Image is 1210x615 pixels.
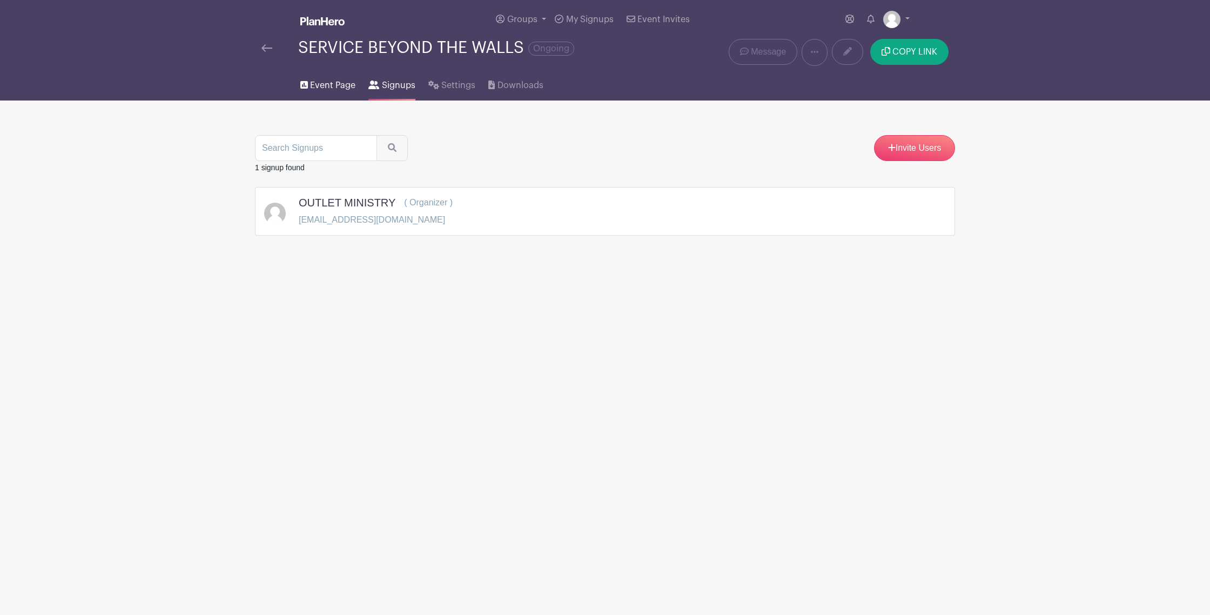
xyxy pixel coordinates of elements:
[528,42,574,56] span: Ongoing
[498,79,543,92] span: Downloads
[298,39,574,57] div: SERVICE BEYOND THE WALLS
[892,48,937,56] span: COPY LINK
[255,135,377,161] input: Search Signups
[264,203,286,224] img: default-ce2991bfa6775e67f084385cd625a349d9dcbb7a52a09fb2fda1e96e2d18dcdb.png
[299,213,453,226] p: [EMAIL_ADDRESS][DOMAIN_NAME]
[368,66,415,101] a: Signups
[404,198,453,207] span: ( Organizer )
[507,15,537,24] span: Groups
[566,15,614,24] span: My Signups
[299,196,395,209] h5: OUTLET MINISTRY
[382,79,415,92] span: Signups
[874,135,955,161] a: Invite Users
[255,163,305,172] small: 1 signup found
[729,39,797,65] a: Message
[870,39,949,65] button: COPY LINK
[488,66,543,101] a: Downloads
[441,79,475,92] span: Settings
[637,15,690,24] span: Event Invites
[300,17,345,25] img: logo_white-6c42ec7e38ccf1d336a20a19083b03d10ae64f83f12c07503d8b9e83406b4c7d.svg
[261,44,272,52] img: back-arrow-29a5d9b10d5bd6ae65dc969a981735edf675c4d7a1fe02e03b50dbd4ba3cdb55.svg
[428,66,475,101] a: Settings
[310,79,355,92] span: Event Page
[751,45,786,58] span: Message
[883,11,900,28] img: default-ce2991bfa6775e67f084385cd625a349d9dcbb7a52a09fb2fda1e96e2d18dcdb.png
[300,66,355,101] a: Event Page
